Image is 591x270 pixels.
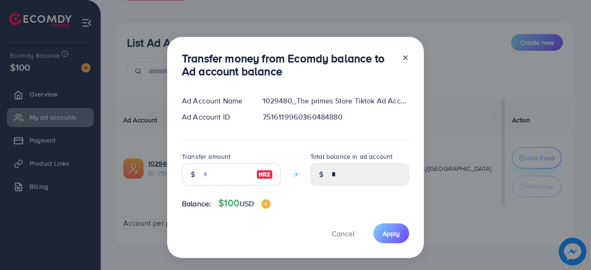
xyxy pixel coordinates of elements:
button: Apply [374,223,409,243]
label: Transfer amount [182,152,230,161]
div: Ad Account Name [175,96,255,106]
label: Total balance in ad account [310,152,392,161]
span: Cancel [332,228,355,239]
div: 7516119960360484880 [255,112,416,122]
span: Apply [383,229,400,238]
span: USD [240,198,254,209]
h4: $100 [218,198,271,209]
div: 1029480_The primes Store Tiktok Ad Account_1749983053900 [255,96,416,106]
img: image [256,169,273,180]
button: Cancel [320,223,366,243]
span: Balance: [182,198,211,209]
h3: Transfer money from Ecomdy balance to Ad account balance [182,52,394,78]
img: image [261,199,271,209]
div: Ad Account ID [175,112,255,122]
